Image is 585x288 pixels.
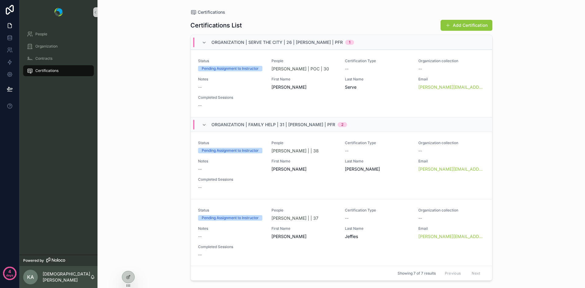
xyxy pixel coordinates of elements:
[27,273,34,281] span: KA
[271,66,329,72] a: [PERSON_NAME] | POC | 30
[198,252,202,258] span: --
[198,226,264,231] span: Notes
[418,66,422,72] span: --
[418,59,484,63] span: Organization collection
[345,233,411,240] span: Jeffies
[271,226,338,231] span: First Name
[35,56,52,61] span: Contracts
[190,21,242,30] h1: Certifications List
[54,8,63,16] img: App logo
[202,66,259,71] div: Pending Assignment to Instructor
[8,268,11,275] p: 4
[271,233,338,240] span: [PERSON_NAME]
[23,65,94,76] a: Certifications
[349,40,350,45] div: 1
[441,20,492,31] button: Add Certification
[190,9,225,15] a: Certifications
[345,59,411,63] span: Certification Type
[198,184,202,190] span: --
[271,159,338,164] span: First Name
[418,166,484,172] a: [PERSON_NAME][EMAIL_ADDRESS][PERSON_NAME][DOMAIN_NAME]
[345,215,349,221] span: --
[345,140,411,145] span: Certification Type
[418,208,484,213] span: Organization collection
[198,208,264,213] span: Status
[271,77,338,82] span: First Name
[211,122,335,128] span: Organization | Family Help | 31 | [PERSON_NAME] | PFR
[271,215,318,221] a: [PERSON_NAME] | | 37
[418,215,422,221] span: --
[198,177,485,182] span: Completed Sessions
[198,140,264,145] span: Status
[23,29,94,40] a: People
[271,59,338,63] span: People
[345,226,411,231] span: Last Name
[418,140,484,145] span: Organization collection
[191,132,492,199] a: StatusPending Assignment to InstructorPeople[PERSON_NAME] | | 38Certification Type--Organization ...
[198,159,264,164] span: Notes
[198,59,264,63] span: Status
[35,44,58,49] span: Organization
[198,233,202,240] span: --
[345,77,411,82] span: Last Name
[202,215,259,221] div: Pending Assignment to Instructor
[19,24,97,84] div: scrollable content
[202,148,259,153] div: Pending Assignment to Instructor
[43,271,90,283] p: [DEMOGRAPHIC_DATA][PERSON_NAME]
[23,41,94,52] a: Organization
[271,166,338,172] span: [PERSON_NAME]
[345,66,349,72] span: --
[191,199,492,266] a: StatusPending Assignment to InstructorPeople[PERSON_NAME] | | 37Certification Type--Organization ...
[198,166,202,172] span: --
[211,39,343,45] span: Organization | Serve the City | 26 | [PERSON_NAME] | PFR
[19,255,97,266] a: Powered by
[345,159,411,164] span: Last Name
[398,271,436,276] span: Showing 7 of 7 results
[418,233,484,240] a: [PERSON_NAME][EMAIL_ADDRESS][PERSON_NAME][DOMAIN_NAME]
[271,208,338,213] span: People
[271,84,338,90] span: [PERSON_NAME]
[6,271,13,279] p: days
[198,77,264,82] span: Notes
[198,95,485,100] span: Completed Sessions
[345,148,349,154] span: --
[345,166,411,172] span: [PERSON_NAME]
[23,258,44,263] span: Powered by
[345,208,411,213] span: Certification Type
[271,148,319,154] a: [PERSON_NAME] | | 38
[418,226,484,231] span: Email
[418,159,484,164] span: Email
[198,244,485,249] span: Completed Sessions
[198,102,202,108] span: --
[198,84,202,90] span: --
[418,84,484,90] a: [PERSON_NAME][EMAIL_ADDRESS][DOMAIN_NAME]
[191,50,492,117] a: StatusPending Assignment to InstructorPeople[PERSON_NAME] | POC | 30Certification Type--Organizat...
[341,122,343,127] div: 2
[418,148,422,154] span: --
[271,140,338,145] span: People
[418,77,484,82] span: Email
[35,32,47,37] span: People
[345,84,411,90] span: Serve
[35,68,58,73] span: Certifications
[198,9,225,15] span: Certifications
[23,53,94,64] a: Contracts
